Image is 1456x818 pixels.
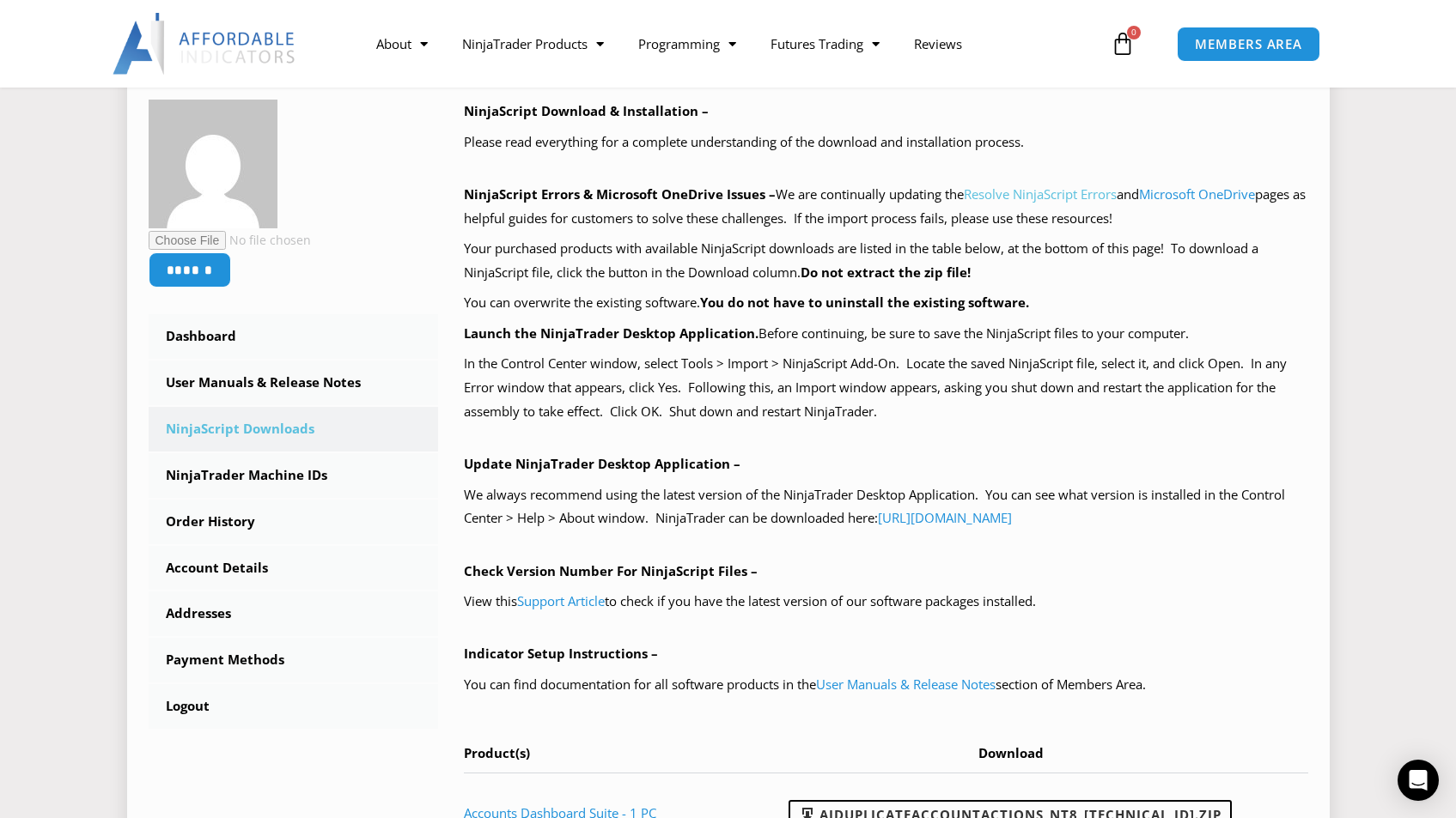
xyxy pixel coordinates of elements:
[149,638,439,682] a: Payment Methods
[978,744,1044,761] span: Download
[464,455,740,472] b: Update NinjaTrader Desktop Application –
[149,407,439,451] a: NinjaScript Downloads
[878,509,1012,526] a: [URL][DOMAIN_NAME]
[113,13,297,75] img: LogoAI | Affordable Indicators – NinjaTrader
[464,324,758,342] b: Launch the NinjaTrader Desktop Application.
[1127,26,1141,39] span: 0
[1195,38,1302,51] span: MEMBERS AREA
[464,562,758,579] b: Check Version Number For NinjaScript Files –
[464,645,658,662] b: Indicator Setup Instructions –
[149,500,439,544] a: Order History
[801,264,971,281] b: Do not extract the zip file!
[445,24,621,64] a: NinjaTrader Products
[753,24,897,64] a: Futures Trading
[149,314,439,729] nav: Account pages
[517,592,605,609] a: Support Article
[1398,760,1439,801] div: Open Intercom Messenger
[700,294,1029,311] b: You do not have to uninstall the existing software.
[1085,19,1161,69] a: 0
[359,24,445,64] a: About
[359,24,1106,64] nav: Menu
[464,291,1308,315] p: You can overwrite the existing software.
[621,24,753,64] a: Programming
[464,590,1308,614] p: View this to check if you have the latest version of our software packages installed.
[149,100,277,228] img: 958a3abd74563780876e03e06f48bc97b703ca495f415466f22508e77910ae6e
[964,185,1117,203] a: Resolve NinjaScript Errors
[464,185,776,203] b: NinjaScript Errors & Microsoft OneDrive Issues –
[149,591,439,636] a: Addresses
[149,361,439,405] a: User Manuals & Release Notes
[149,684,439,729] a: Logout
[1177,27,1320,62] a: MEMBERS AREA
[464,102,709,119] b: NinjaScript Download & Installation –
[149,546,439,591] a: Account Details
[464,673,1308,697] p: You can find documentation for all software products in the section of Members Area.
[464,183,1308,231] p: We are continually updating the and pages as helpful guides for customers to solve these challeng...
[816,676,996,693] a: User Manuals & Release Notes
[464,744,530,761] span: Product(s)
[897,24,979,64] a: Reviews
[1139,185,1255,203] a: Microsoft OneDrive
[149,453,439,498] a: NinjaTrader Machine IDs
[149,314,439,359] a: Dashboard
[464,352,1308,424] p: In the Control Center window, select Tools > Import > NinjaScript Add-On. Locate the saved NinjaS...
[464,322,1308,346] p: Before continuing, be sure to save the NinjaScript files to your computer.
[464,483,1308,531] p: We always recommend using the latest version of the NinjaTrader Desktop Application. You can see ...
[464,237,1308,285] p: Your purchased products with available NinjaScript downloads are listed in the table below, at th...
[464,130,1308,155] p: Please read everything for a complete understanding of the download and installation process.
